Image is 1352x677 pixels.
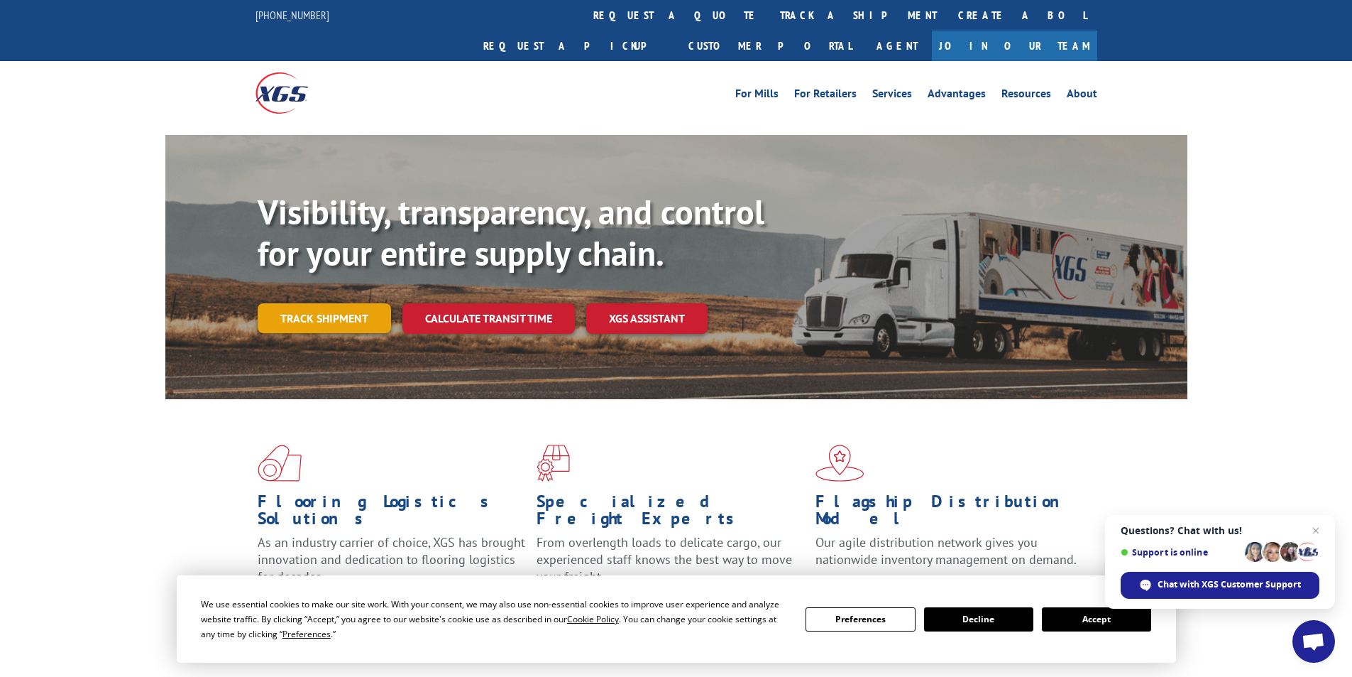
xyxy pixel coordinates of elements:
span: Close chat [1307,522,1324,539]
h1: Specialized Freight Experts [537,493,805,534]
span: Questions? Chat with us! [1121,525,1319,536]
a: Calculate transit time [402,303,575,334]
a: Resources [1001,88,1051,104]
a: XGS ASSISTANT [586,303,708,334]
span: Cookie Policy [567,613,619,625]
div: Chat with XGS Customer Support [1121,572,1319,599]
img: xgs-icon-focused-on-flooring-red [537,445,570,482]
a: For Retailers [794,88,857,104]
a: Agent [862,31,932,61]
button: Accept [1042,607,1151,632]
span: Support is online [1121,547,1240,558]
a: Track shipment [258,303,391,333]
button: Preferences [806,607,915,632]
a: For Mills [735,88,779,104]
b: Visibility, transparency, and control for your entire supply chain. [258,190,764,275]
span: Chat with XGS Customer Support [1158,578,1301,591]
a: Request a pickup [473,31,678,61]
span: Our agile distribution network gives you nationwide inventory management on demand. [815,534,1077,568]
a: Services [872,88,912,104]
div: We use essential cookies to make our site work. With your consent, we may also use non-essential ... [201,597,788,641]
h1: Flooring Logistics Solutions [258,493,526,534]
a: Join Our Team [932,31,1097,61]
img: xgs-icon-flagship-distribution-model-red [815,445,864,482]
img: xgs-icon-total-supply-chain-intelligence-red [258,445,302,482]
h1: Flagship Distribution Model [815,493,1084,534]
a: Customer Portal [678,31,862,61]
a: Advantages [928,88,986,104]
p: From overlength loads to delicate cargo, our experienced staff knows the best way to move your fr... [537,534,805,597]
button: Decline [924,607,1033,632]
a: [PHONE_NUMBER] [255,8,329,22]
a: About [1067,88,1097,104]
span: As an industry carrier of choice, XGS has brought innovation and dedication to flooring logistics... [258,534,525,585]
div: Cookie Consent Prompt [177,575,1176,663]
div: Open chat [1292,620,1335,663]
span: Preferences [282,628,331,640]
